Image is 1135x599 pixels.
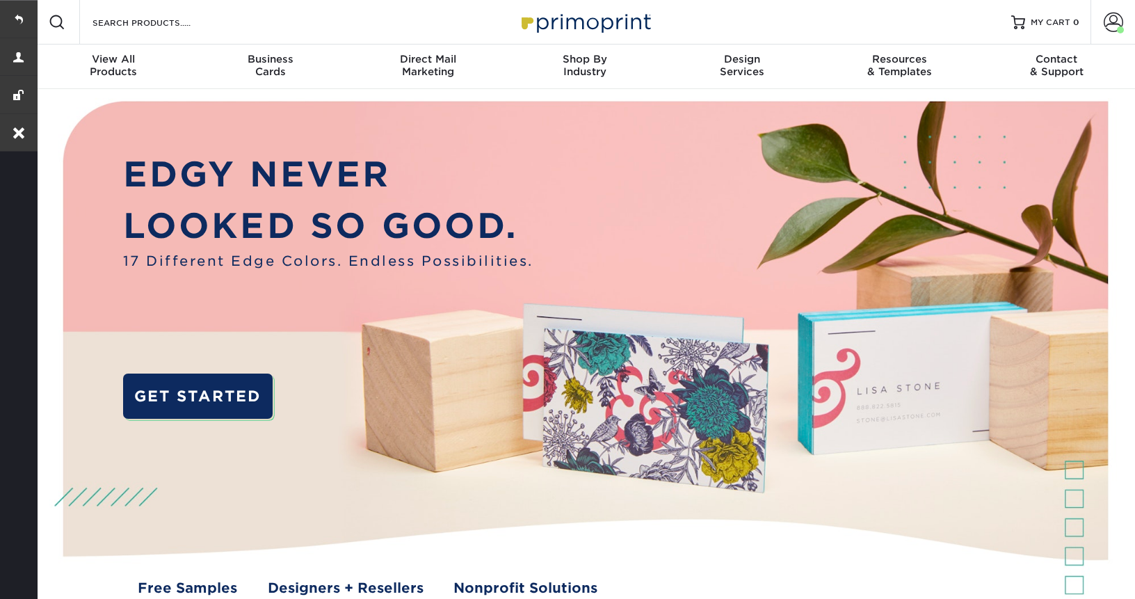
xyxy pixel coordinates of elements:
[506,53,663,65] span: Shop By
[91,14,227,31] input: SEARCH PRODUCTS.....
[123,251,533,271] span: 17 Different Edge Colors. Endless Possibilities.
[192,53,349,78] div: Cards
[821,45,978,89] a: Resources& Templates
[123,149,533,200] p: EDGY NEVER
[515,7,654,37] img: Primoprint
[663,53,821,65] span: Design
[123,200,533,251] p: LOOKED SO GOOD.
[123,374,273,418] a: GET STARTED
[663,53,821,78] div: Services
[821,53,978,65] span: Resources
[1031,17,1070,29] span: MY CART
[138,578,237,598] a: Free Samples
[663,45,821,89] a: DesignServices
[978,53,1135,65] span: Contact
[349,53,506,65] span: Direct Mail
[35,53,192,65] span: View All
[35,45,192,89] a: View AllProducts
[349,53,506,78] div: Marketing
[506,45,663,89] a: Shop ByIndustry
[192,53,349,65] span: Business
[978,53,1135,78] div: & Support
[978,45,1135,89] a: Contact& Support
[506,53,663,78] div: Industry
[821,53,978,78] div: & Templates
[1073,17,1079,27] span: 0
[268,578,424,598] a: Designers + Resellers
[192,45,349,89] a: BusinessCards
[35,53,192,78] div: Products
[349,45,506,89] a: Direct MailMarketing
[453,578,597,598] a: Nonprofit Solutions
